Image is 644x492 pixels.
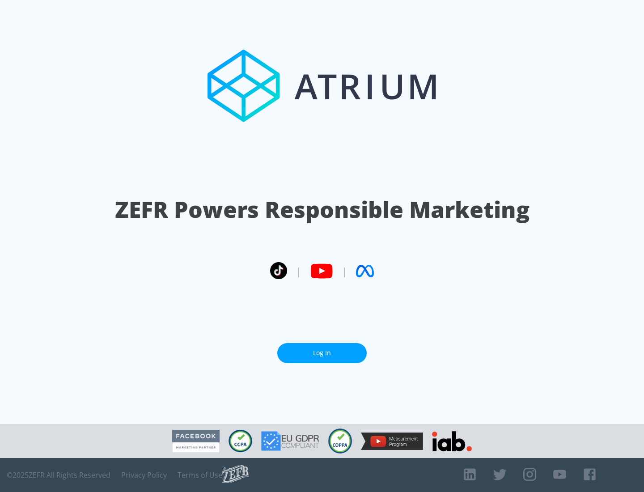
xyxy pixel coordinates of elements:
a: Privacy Policy [121,471,167,479]
h1: ZEFR Powers Responsible Marketing [115,194,530,225]
img: CCPA Compliant [229,430,252,452]
img: IAB [432,431,472,451]
img: GDPR Compliant [261,431,319,451]
img: YouTube Measurement Program [361,433,423,450]
span: | [296,264,301,278]
a: Log In [277,343,367,363]
span: © 2025 ZEFR All Rights Reserved [7,471,110,479]
a: Terms of Use [178,471,222,479]
img: Facebook Marketing Partner [172,430,220,453]
span: | [342,264,347,278]
img: COPPA Compliant [328,428,352,454]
